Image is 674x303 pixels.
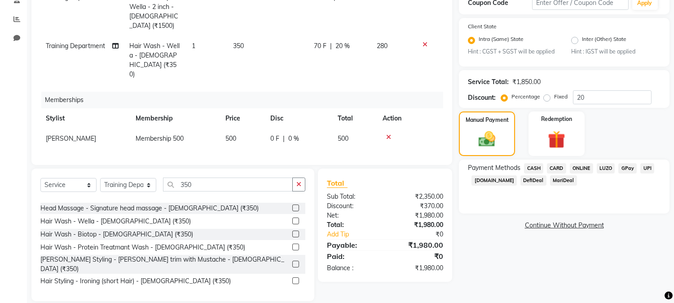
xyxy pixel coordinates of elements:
div: Service Total: [468,77,509,87]
div: ₹1,980.00 [385,240,450,250]
span: CARD [547,163,566,174]
small: Hint : CGST + SGST will be applied [468,48,557,56]
div: Hair Wash - Wella - [DEMOGRAPHIC_DATA] (₹350) [40,217,191,226]
span: Payment Methods [468,163,520,173]
span: 500 [338,134,348,143]
label: Percentage [511,93,540,101]
span: [DOMAIN_NAME] [471,175,517,186]
div: [PERSON_NAME] Styling - [PERSON_NAME] trim with Mustache - [DEMOGRAPHIC_DATA] (₹350) [40,255,289,274]
label: Fixed [554,93,568,101]
span: GPay [618,163,637,174]
span: Membership 500 [136,134,184,143]
div: Hair Wash - Biotop - [DEMOGRAPHIC_DATA] (₹350) [40,230,193,239]
th: Action [377,108,443,129]
div: Payable: [320,240,385,250]
div: Hair Styling - Ironing (short Hair) - [DEMOGRAPHIC_DATA] (₹350) [40,276,231,286]
div: ₹0 [396,230,450,239]
span: [PERSON_NAME] [46,134,96,143]
div: ₹1,980.00 [385,211,450,220]
div: Sub Total: [320,192,385,201]
th: Membership [130,108,220,129]
img: _cash.svg [473,129,500,149]
div: Head Massage - Signature head massage - [DEMOGRAPHIC_DATA] (₹350) [40,204,259,213]
a: Continue Without Payment [461,221,668,230]
div: Balance : [320,263,385,273]
a: Add Tip [320,230,396,239]
div: ₹1,980.00 [385,220,450,230]
span: 20 % [335,41,350,51]
img: _gift.svg [542,129,571,151]
label: Client State [468,22,497,31]
th: Price [220,108,265,129]
span: MariDeal [550,175,577,186]
label: Intra (Same) State [479,35,524,46]
div: ₹2,350.00 [385,192,450,201]
div: Paid: [320,251,385,262]
span: 1 [192,42,195,50]
span: CASH [524,163,543,174]
span: DefiDeal [520,175,546,186]
small: Hint : IGST will be applied [571,48,661,56]
span: | [283,134,285,143]
div: Hair Wash - Protein Treatmant Wash - [DEMOGRAPHIC_DATA] (₹350) [40,243,245,252]
div: Total: [320,220,385,230]
div: ₹370.00 [385,201,450,211]
span: | [330,41,332,51]
label: Redemption [541,115,572,123]
div: Net: [320,211,385,220]
span: 0 F [270,134,279,143]
span: Hair Wash - Wella - [DEMOGRAPHIC_DATA] (₹350) [129,42,180,78]
th: Stylist [40,108,130,129]
span: Training Department [46,42,105,50]
label: Inter (Other) State [582,35,626,46]
div: Discount: [468,93,496,102]
div: ₹1,850.00 [512,77,541,87]
th: Total [332,108,377,129]
input: Search or Scan [163,178,293,192]
span: 350 [233,42,244,50]
span: 0 % [288,134,299,143]
div: ₹0 [385,251,450,262]
div: Memberships [41,92,450,108]
span: Total [327,178,348,188]
th: Disc [265,108,332,129]
span: 280 [377,42,388,50]
span: 500 [225,134,236,143]
div: Discount: [320,201,385,211]
div: ₹1,980.00 [385,263,450,273]
span: ONLINE [570,163,593,174]
span: LUZO [597,163,615,174]
label: Manual Payment [466,116,509,124]
span: UPI [640,163,654,174]
span: 70 F [314,41,326,51]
